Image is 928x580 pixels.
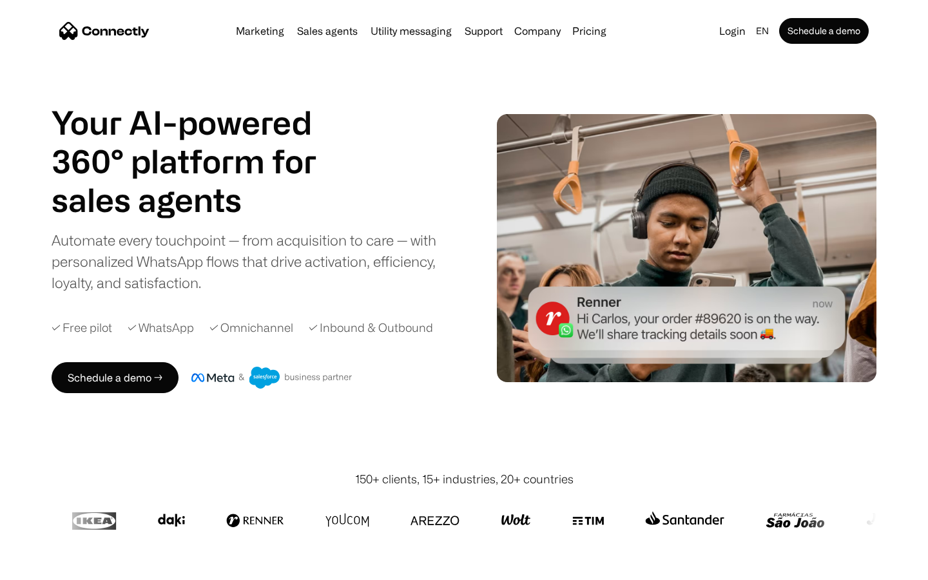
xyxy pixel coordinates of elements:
[13,556,77,575] aside: Language selected: English
[292,26,363,36] a: Sales agents
[52,229,458,293] div: Automate every touchpoint — from acquisition to care — with personalized WhatsApp flows that driv...
[52,180,348,219] h1: sales agents
[209,319,293,336] div: ✓ Omnichannel
[309,319,433,336] div: ✓ Inbound & Outbound
[514,22,561,40] div: Company
[459,26,508,36] a: Support
[52,103,348,180] h1: Your AI-powered 360° platform for
[567,26,612,36] a: Pricing
[52,319,112,336] div: ✓ Free pilot
[365,26,457,36] a: Utility messaging
[779,18,869,44] a: Schedule a demo
[231,26,289,36] a: Marketing
[52,362,179,393] a: Schedule a demo →
[355,470,574,488] div: 150+ clients, 15+ industries, 20+ countries
[714,22,751,40] a: Login
[26,557,77,575] ul: Language list
[756,22,769,40] div: en
[191,367,353,389] img: Meta and Salesforce business partner badge.
[128,319,194,336] div: ✓ WhatsApp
